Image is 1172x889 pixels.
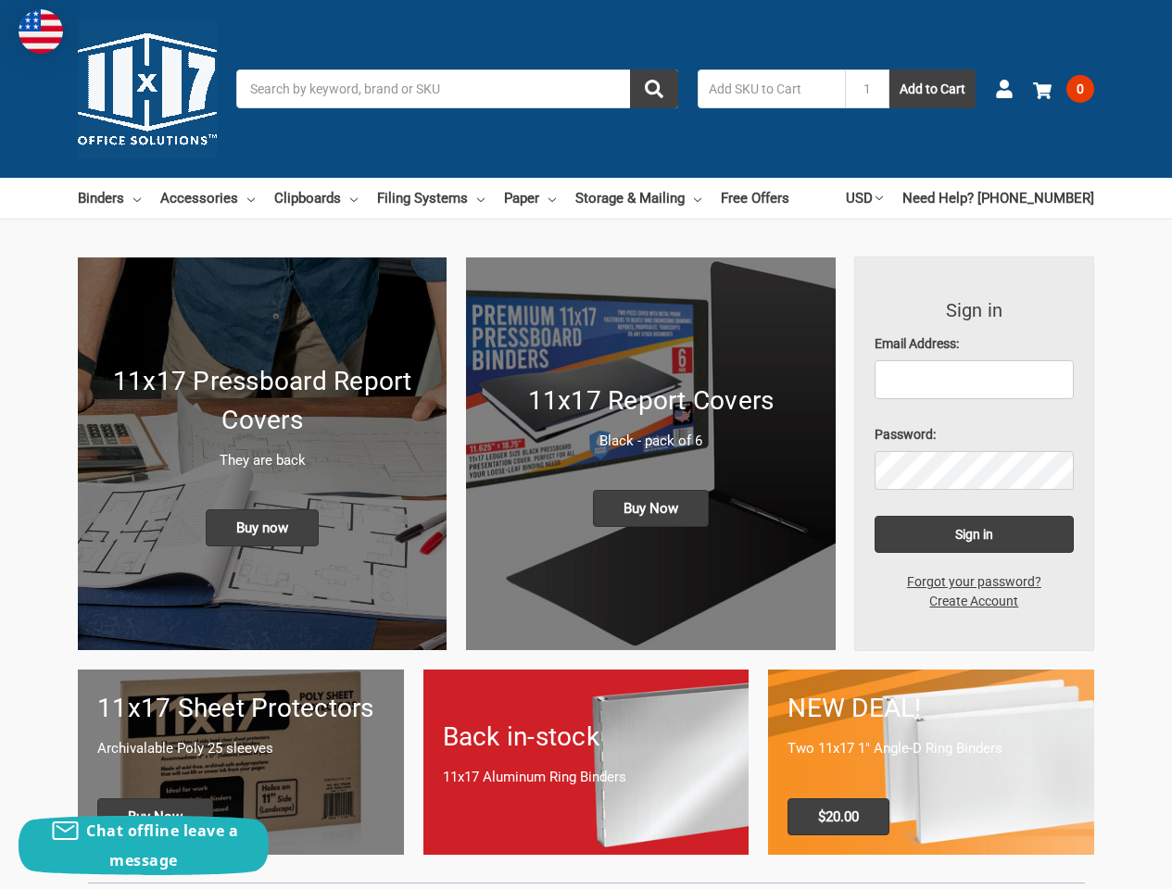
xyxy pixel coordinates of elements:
p: Black - pack of 6 [485,431,815,452]
a: Back in-stock 11x17 Aluminum Ring Binders [423,670,750,854]
button: Add to Cart [889,69,976,108]
span: 0 [1066,75,1094,103]
a: 11x17 sheet protectors 11x17 Sheet Protectors Archivalable Poly 25 sleeves Buy Now [78,670,404,854]
a: Paper [504,178,556,219]
a: USD [846,178,883,219]
h1: NEW DEAL! [788,689,1075,728]
a: Storage & Mailing [575,178,701,219]
span: Buy Now [593,490,709,527]
a: New 11x17 Pressboard Binders 11x17 Pressboard Report Covers They are back Buy now [78,257,447,650]
p: Archivalable Poly 25 sleeves [97,738,384,759]
a: Clipboards [274,178,358,219]
img: duty and tax information for United States [19,9,63,54]
button: Chat offline leave a message [19,816,269,875]
p: 11x17 Aluminum Ring Binders [443,767,730,788]
h1: 11x17 Report Covers [485,382,815,420]
img: 11x17 Report Covers [466,257,835,650]
a: 11x17 Binder 2-pack only $20.00 NEW DEAL! Two 11x17 1" Angle-D Ring Binders $20.00 [768,670,1094,854]
input: Add SKU to Cart [698,69,845,108]
h3: Sign in [875,296,1075,324]
h1: 11x17 Pressboard Report Covers [97,362,427,440]
a: Accessories [160,178,255,219]
span: Buy Now [97,798,213,835]
a: Forgot your password? [897,572,1052,592]
span: $20.00 [788,798,889,835]
label: Password: [875,425,1075,444]
span: Buy now [206,509,319,546]
img: New 11x17 Pressboard Binders [78,257,447,650]
span: Chat offline leave a message [86,820,238,870]
a: Filing Systems [377,178,485,219]
h1: 11x17 Sheet Protectors [97,689,384,728]
p: They are back [97,450,427,471]
a: Need Help? [PHONE_NUMBER] [902,178,1094,219]
a: Free Offers [721,178,789,219]
a: 11x17 Report Covers 11x17 Report Covers Black - pack of 6 Buy Now [466,257,835,650]
h1: Back in-stock [443,718,730,757]
iframe: Google Customer Reviews [1019,839,1172,889]
a: 0 [1033,65,1094,113]
img: 11x17.com [78,19,217,158]
input: Sign in [875,516,1075,553]
label: Email Address: [875,334,1075,354]
a: Create Account [919,592,1028,611]
a: Binders [78,178,141,219]
input: Search by keyword, brand or SKU [236,69,678,108]
p: Two 11x17 1" Angle-D Ring Binders [788,738,1075,759]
